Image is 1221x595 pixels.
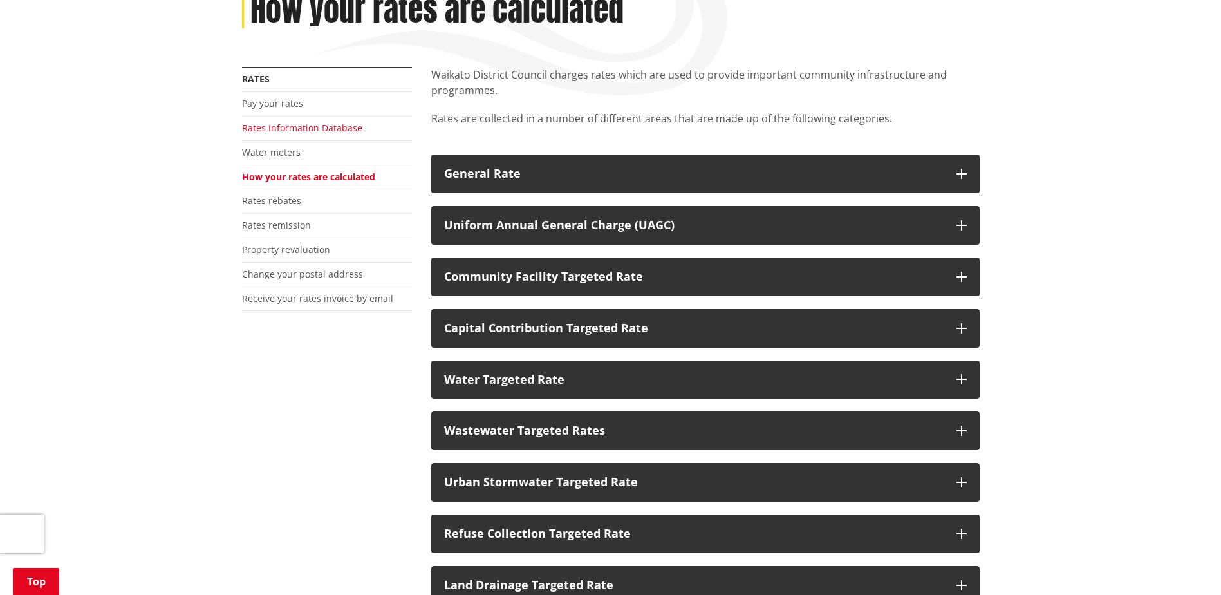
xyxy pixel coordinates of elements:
[242,292,393,305] a: Receive your rates invoice by email
[242,219,311,231] a: Rates remission
[431,111,980,142] p: Rates are collected in a number of different areas that are made up of the following categories.
[444,373,944,386] div: Water Targeted Rate
[431,258,980,296] button: Community Facility Targeted Rate
[431,155,980,193] button: General Rate
[444,424,944,437] div: Wastewater Targeted Rates
[242,243,330,256] a: Property revaluation
[242,268,363,280] a: Change your postal address
[242,171,375,183] a: How your rates are calculated
[242,122,362,134] a: Rates Information Database
[444,476,944,489] div: Urban Stormwater Targeted Rate
[431,463,980,502] button: Urban Stormwater Targeted Rate
[13,568,59,595] a: Top
[1162,541,1208,587] iframe: Messenger Launcher
[242,146,301,158] a: Water meters
[431,309,980,348] button: Capital Contribution Targeted Rate
[242,97,303,109] a: Pay your rates
[444,579,944,592] div: Land Drainage Targeted Rate
[242,73,270,85] a: Rates
[444,270,944,283] div: Community Facility Targeted Rate
[431,67,980,98] p: Waikato District Council charges rates which are used to provide important community infrastructu...
[431,206,980,245] button: Uniform Annual General Charge (UAGC)
[444,527,944,540] div: Refuse Collection Targeted Rate
[431,411,980,450] button: Wastewater Targeted Rates
[444,219,944,232] div: Uniform Annual General Charge (UAGC)
[431,361,980,399] button: Water Targeted Rate
[431,515,980,553] button: Refuse Collection Targeted Rate
[444,167,944,180] div: General Rate
[444,322,944,335] div: Capital Contribution Targeted Rate
[242,194,301,207] a: Rates rebates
